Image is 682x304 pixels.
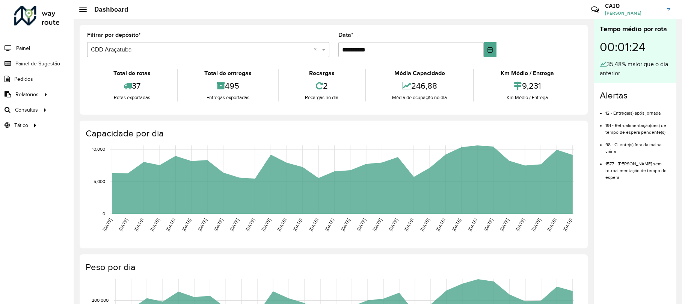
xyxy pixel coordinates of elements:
div: 2 [281,78,363,94]
text: 0 [103,211,105,216]
text: [DATE] [515,218,525,232]
h3: CAIO [605,2,661,9]
text: [DATE] [435,218,446,232]
text: [DATE] [483,218,494,232]
div: Total de entregas [180,69,276,78]
text: [DATE] [292,218,303,232]
h4: Peso por dia [86,262,580,273]
span: Consultas [15,106,38,114]
text: [DATE] [419,218,430,232]
div: Tempo médio por rota [600,24,670,34]
text: [DATE] [102,218,113,232]
text: [DATE] [244,218,255,232]
span: Clear all [314,45,320,54]
span: Relatórios [15,91,39,98]
li: 12 - Entrega(s) após jornada [605,104,670,116]
div: 495 [180,78,276,94]
text: [DATE] [546,218,557,232]
div: 9,231 [476,78,578,94]
div: 37 [89,78,175,94]
div: Km Médio / Entrega [476,69,578,78]
text: [DATE] [562,218,573,232]
button: Choose Date [484,42,496,57]
text: [DATE] [308,218,319,232]
h4: Capacidade por dia [86,128,580,139]
text: [DATE] [229,218,240,232]
text: [DATE] [531,218,542,232]
div: Total de rotas [89,69,175,78]
div: Rotas exportadas [89,94,175,101]
div: Média Capacidade [368,69,472,78]
text: [DATE] [181,218,192,232]
text: [DATE] [372,218,383,232]
li: 191 - Retroalimentação(ões) de tempo de espera pendente(s) [605,116,670,136]
div: Recargas [281,69,363,78]
text: 200,000 [92,298,109,303]
span: Tático [14,121,28,129]
text: [DATE] [388,218,398,232]
text: [DATE] [451,218,462,232]
span: [PERSON_NAME] [605,10,661,17]
h2: Dashboard [87,5,128,14]
span: Pedidos [14,75,33,83]
text: 10,000 [92,147,105,151]
text: [DATE] [403,218,414,232]
div: Média de ocupação no dia [368,94,472,101]
text: [DATE] [467,218,478,232]
text: [DATE] [165,218,176,232]
text: [DATE] [261,218,272,232]
span: Painel [16,44,30,52]
text: [DATE] [149,218,160,232]
div: Km Médio / Entrega [476,94,578,101]
text: [DATE] [340,218,351,232]
div: 246,88 [368,78,472,94]
text: [DATE] [197,218,208,232]
div: Entregas exportadas [180,94,276,101]
span: Painel de Sugestão [15,60,60,68]
text: [DATE] [356,218,367,232]
label: Filtrar por depósito [87,30,141,39]
h4: Alertas [600,90,670,101]
text: [DATE] [499,218,510,232]
text: 5,000 [94,179,105,184]
a: Contato Rápido [587,2,603,18]
text: [DATE] [118,218,128,232]
div: 00:01:24 [600,34,670,60]
text: [DATE] [324,218,335,232]
text: [DATE] [276,218,287,232]
text: [DATE] [133,218,144,232]
div: 35,48% maior que o dia anterior [600,60,670,78]
label: Data [338,30,353,39]
li: 98 - Cliente(s) fora da malha viária [605,136,670,155]
li: 1577 - [PERSON_NAME] sem retroalimentação de tempo de espera [605,155,670,181]
text: [DATE] [213,218,224,232]
div: Recargas no dia [281,94,363,101]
